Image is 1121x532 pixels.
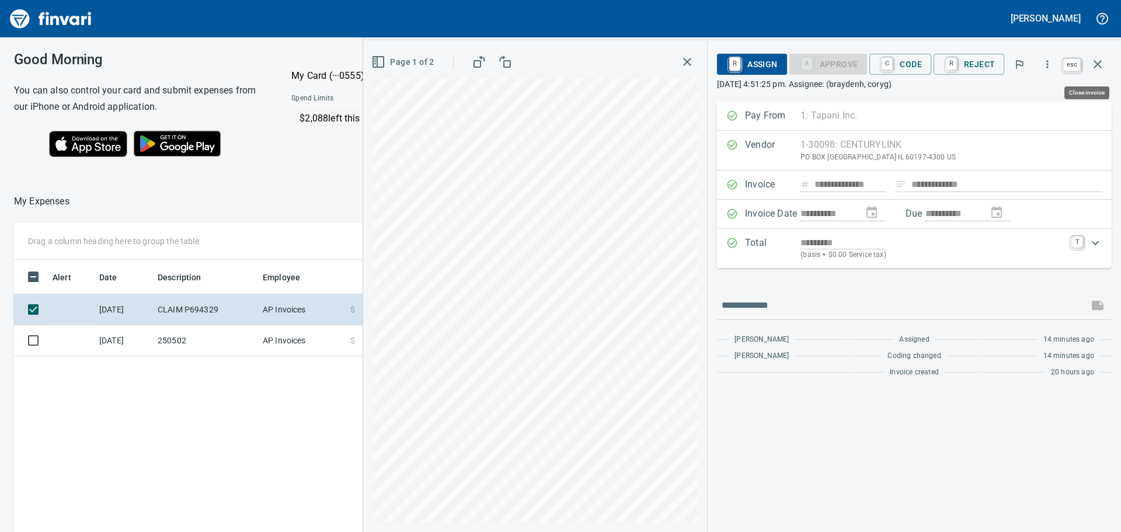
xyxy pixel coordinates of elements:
img: Finvari [7,5,95,33]
h6: You can also control your card and submit expenses from our iPhone or Android application. [14,82,262,115]
a: T [1071,236,1083,248]
span: Page 1 of 2 [374,55,434,69]
p: Online allowed [282,126,537,137]
span: Code [879,54,922,74]
p: (basis + $0.00 Service tax) [800,249,1064,261]
span: Date [99,270,133,284]
button: Page 1 of 2 [369,51,438,73]
span: 14 minutes ago [1043,350,1094,362]
span: This records your message into the invoice and notifies anyone mentioned [1084,291,1112,319]
a: R [729,57,740,70]
p: [DATE] 4:51:25 pm. Assignee: (braydenh, coryg) [717,78,1112,90]
span: 14 minutes ago [1043,334,1094,346]
span: Employee [263,270,300,284]
img: Download on the App Store [49,131,127,157]
td: CLAIM P694329 [153,294,258,325]
span: Description [158,270,201,284]
span: Coding changed [887,350,941,362]
button: [PERSON_NAME] [1008,9,1084,27]
span: Reject [943,54,995,74]
span: [PERSON_NAME] [734,350,789,362]
span: Alert [53,270,71,284]
a: esc [1063,58,1081,71]
span: $ [350,335,355,346]
span: Invoice created [890,367,939,378]
td: 250502 [153,325,258,356]
p: $2,088 left this month [300,112,536,126]
img: Get it on Google Play [127,124,228,163]
span: Amount [354,270,399,284]
span: Alert [53,270,86,284]
p: My Expenses [14,194,69,208]
div: Coding Required [789,58,868,68]
h3: Good Morning [14,51,262,68]
span: [PERSON_NAME] [734,334,789,346]
button: CCode [869,54,931,75]
p: My Card (···0555) [291,69,379,83]
p: Total [745,236,800,261]
span: $ [350,304,355,315]
button: RAssign [717,54,786,75]
button: Flag [1007,51,1032,77]
nav: breadcrumb [14,194,69,208]
span: Employee [263,270,315,284]
td: AP Invoices [258,294,346,325]
a: C [882,57,893,70]
a: R [946,57,957,70]
h5: [PERSON_NAME] [1011,12,1081,25]
span: Spend Limits [291,93,434,105]
p: Drag a column heading here to group the table [28,235,199,247]
td: [DATE] [95,294,153,325]
span: Date [99,270,117,284]
div: Expand [717,229,1112,268]
button: RReject [934,54,1004,75]
span: Assigned [899,334,929,346]
td: [DATE] [95,325,153,356]
span: Description [158,270,217,284]
span: Assign [726,54,777,74]
span: 20 hours ago [1051,367,1094,378]
td: AP Invoices [258,325,346,356]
